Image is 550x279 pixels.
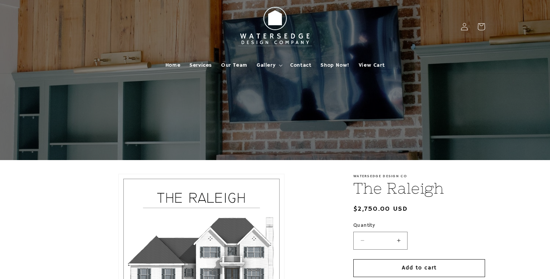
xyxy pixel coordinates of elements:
span: View Cart [359,62,385,69]
a: Services [185,57,217,73]
img: Watersedge Design Co [233,3,317,50]
span: Services [189,62,212,69]
h1: The Raleigh [353,178,485,198]
span: Our Team [221,62,247,69]
a: Our Team [217,57,252,73]
a: Home [161,57,185,73]
a: Contact [286,57,316,73]
span: $2,750.00 USD [353,204,408,214]
a: Shop Now! [316,57,354,73]
label: Quantity [353,222,485,229]
span: Contact [290,62,311,69]
button: Add to cart [353,259,485,277]
span: Shop Now! [320,62,349,69]
a: View Cart [354,57,389,73]
summary: Gallery [252,57,286,73]
p: Watersedge Design Co [353,174,485,178]
span: Gallery [257,62,275,69]
span: Home [165,62,180,69]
